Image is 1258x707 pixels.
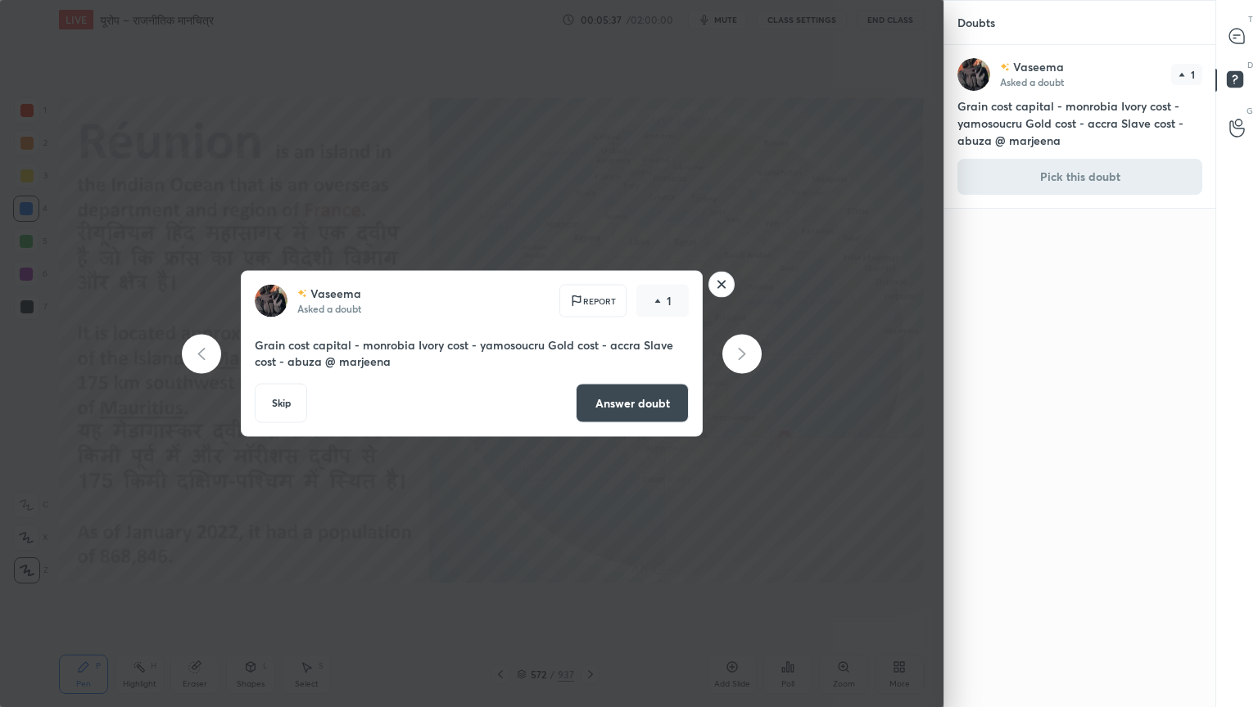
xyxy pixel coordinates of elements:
[944,45,1215,707] div: grid
[1000,75,1064,88] p: Asked a doubt
[944,1,1008,44] p: Doubts
[667,293,672,309] p: 1
[1191,70,1195,79] p: 1
[1013,61,1064,74] p: Vaseema
[1000,63,1010,72] img: no-rating-badge.077c3623.svg
[255,384,307,423] button: Skip
[255,285,287,317] img: dafa044f15194ff490dd11781c7c086e.jpg
[297,302,361,315] p: Asked a doubt
[1247,105,1253,117] p: G
[576,384,689,423] button: Answer doubt
[310,287,361,300] p: Vaseema
[559,285,627,317] div: Report
[255,337,689,370] p: Grain cost capital - monrobia Ivory cost - yamosoucru Gold cost - accra Slave cost - abuza @ marj...
[1247,59,1253,71] p: D
[957,97,1202,149] h4: Grain cost capital - monrobia Ivory cost - yamosoucru Gold cost - accra Slave cost - abuza @ marj...
[957,58,990,91] img: dafa044f15194ff490dd11781c7c086e.jpg
[1248,13,1253,25] p: T
[297,289,307,298] img: no-rating-badge.077c3623.svg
